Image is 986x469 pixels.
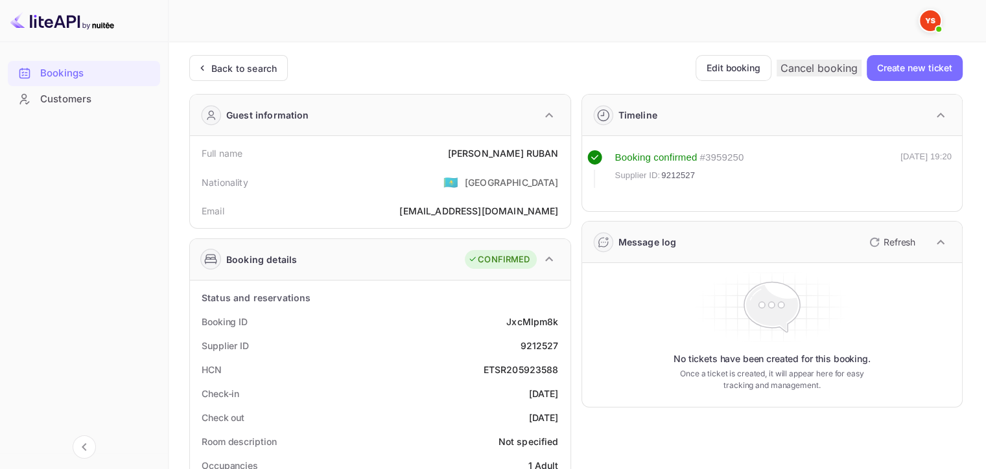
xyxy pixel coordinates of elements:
[40,92,154,107] div: Customers
[884,235,915,249] p: Refresh
[674,352,871,365] p: No tickets have been created for this booking.
[699,150,744,165] div: # 3959250
[777,60,862,76] button: Cancel booking
[443,170,458,194] span: United States
[484,363,559,376] div: ETSR205923588
[8,87,160,112] div: Customers
[211,62,277,75] div: Back to search
[696,55,771,81] button: Edit booking
[529,411,559,424] div: [DATE]
[618,235,677,249] div: Message log
[529,387,559,400] div: [DATE]
[202,146,242,160] div: Full name
[448,146,559,160] div: [PERSON_NAME] RUBAN
[615,150,698,165] div: Booking confirmed
[8,61,160,86] div: Bookings
[202,411,244,424] div: Check out
[465,176,559,189] div: [GEOGRAPHIC_DATA]
[618,108,657,122] div: Timeline
[10,10,114,31] img: LiteAPI logo
[73,435,96,459] button: Collapse navigation
[202,291,311,304] div: Status and reservations
[900,150,952,188] div: [DATE] 19:20
[468,253,530,266] div: CONFIRMED
[520,339,558,352] div: 9212527
[40,66,154,81] div: Bookings
[202,435,276,448] div: Room description
[399,204,558,218] div: [EMAIL_ADDRESS][DOMAIN_NAME]
[8,61,160,85] a: Bookings
[202,339,249,352] div: Supplier ID
[862,232,921,253] button: Refresh
[202,204,224,218] div: Email
[202,176,248,189] div: Nationality
[661,169,695,182] span: 9212527
[670,368,874,391] p: Once a ticket is created, it will appear here for easy tracking and management.
[226,253,297,266] div: Booking details
[202,387,239,400] div: Check-in
[920,10,941,31] img: Yandex Support
[867,55,963,81] button: Create new ticket
[615,169,661,182] span: Supplier ID:
[499,435,559,448] div: Not specified
[226,108,309,122] div: Guest information
[202,363,222,376] div: HCN
[506,315,558,328] div: JxcMIpm8k
[8,87,160,111] a: Customers
[202,315,248,328] div: Booking ID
